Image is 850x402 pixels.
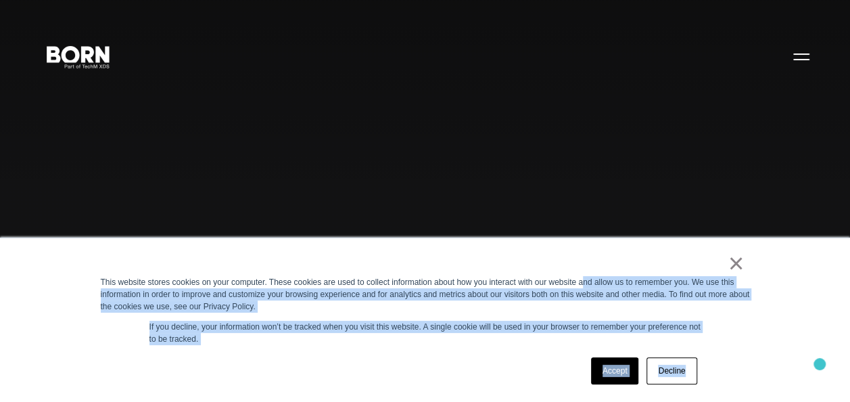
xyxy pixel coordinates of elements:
[646,357,696,384] a: Decline
[591,357,639,384] a: Accept
[149,321,701,345] p: If you decline, your information won’t be tracked when you visit this website. A single cookie wi...
[101,276,750,313] div: This website stores cookies on your computer. These cookies are used to collect information about...
[728,257,745,269] a: ×
[785,42,818,70] button: Open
